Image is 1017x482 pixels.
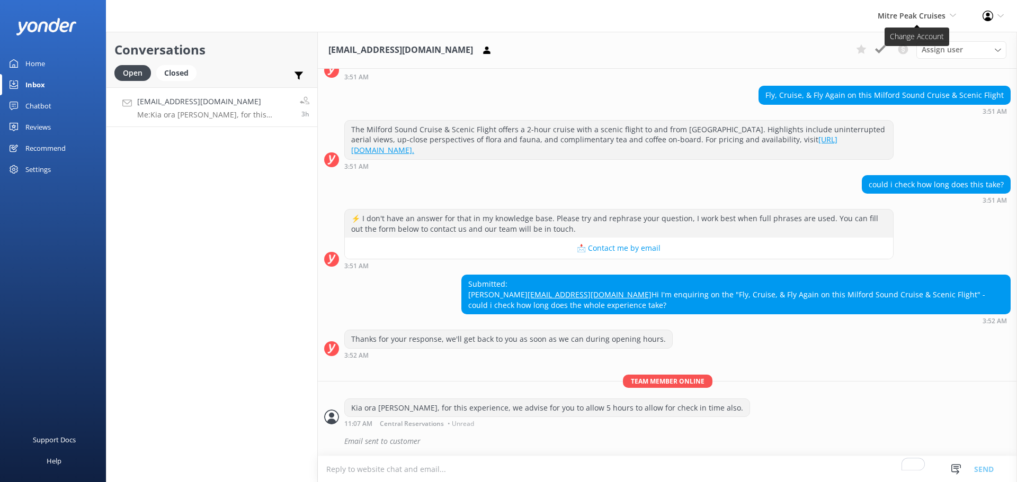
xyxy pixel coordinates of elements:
[345,210,893,238] div: ⚡ I don't have an answer for that in my knowledge base. Please try and rephrase your question, I ...
[983,108,1007,115] strong: 3:51 AM
[623,375,712,388] span: Team member online
[344,420,750,427] div: Oct 05 2025 11:07am (UTC +13:00) Pacific/Auckland
[16,18,77,35] img: yonder-white-logo.png
[328,43,473,57] h3: [EMAIL_ADDRESS][DOMAIN_NAME]
[922,44,963,56] span: Assign user
[344,163,369,170] strong: 3:51 AM
[25,74,45,95] div: Inbox
[759,86,1010,104] div: Fly, Cruise, & Fly Again on this Milford Sound Cruise & Scenic Flight
[759,107,1011,115] div: Oct 05 2025 03:51am (UTC +13:00) Pacific/Auckland
[345,399,750,417] div: Kia ora [PERSON_NAME], for this experience, we advise for you to allow 5 hours to allow for check...
[448,421,474,427] span: • Unread
[114,67,156,78] a: Open
[114,40,309,60] h2: Conversations
[351,134,837,155] a: [URL][DOMAIN_NAME].
[380,421,444,427] span: Central Reservations
[156,67,202,78] a: Closed
[916,41,1006,58] div: Assign User
[156,65,197,81] div: Closed
[345,121,893,159] div: The Milford Sound Cruise & Scenic Flight offers a 2-hour cruise with a scenic flight to and from ...
[47,450,61,471] div: Help
[862,196,1011,204] div: Oct 05 2025 03:51am (UTC +13:00) Pacific/Auckland
[344,421,372,427] strong: 11:07 AM
[33,429,76,450] div: Support Docs
[25,159,51,180] div: Settings
[462,275,1010,314] div: Submitted: [PERSON_NAME] Hi I'm enquiring on the "Fly, Cruise, & Fly Again on this Milford Sound ...
[461,317,1011,324] div: Oct 05 2025 03:52am (UTC +13:00) Pacific/Auckland
[983,318,1007,324] strong: 3:52 AM
[344,74,369,80] strong: 3:51 AM
[25,138,66,159] div: Recommend
[344,162,894,170] div: Oct 05 2025 03:51am (UTC +13:00) Pacific/Auckland
[25,95,51,116] div: Chatbot
[137,110,292,120] p: Me: Kia ora [PERSON_NAME], for this experience, we advise for you to allow 5 hours to allow for c...
[345,238,893,259] button: 📩 Contact me by email
[862,176,1010,194] div: could i check how long does this take?
[344,432,1011,450] div: Email sent to customer
[106,87,317,127] a: [EMAIL_ADDRESS][DOMAIN_NAME]Me:Kia ora [PERSON_NAME], for this experience, we advise for you to a...
[318,456,1017,482] textarea: To enrich screen reader interactions, please activate Accessibility in Grammarly extension settings
[878,11,945,21] span: Mitre Peak Cruises
[25,53,45,74] div: Home
[344,263,369,269] strong: 3:51 AM
[345,330,672,348] div: Thanks for your response, we'll get back to you as soon as we can during opening hours.
[344,352,369,359] strong: 3:52 AM
[344,351,673,359] div: Oct 05 2025 03:52am (UTC +13:00) Pacific/Auckland
[344,262,894,269] div: Oct 05 2025 03:51am (UTC +13:00) Pacific/Auckland
[301,110,309,119] span: Oct 05 2025 11:07am (UTC +13:00) Pacific/Auckland
[528,289,652,299] a: [EMAIL_ADDRESS][DOMAIN_NAME]
[137,96,292,107] h4: [EMAIL_ADDRESS][DOMAIN_NAME]
[324,432,1011,450] div: 2025-10-04T22:10:23.212
[344,73,735,80] div: Oct 05 2025 03:51am (UTC +13:00) Pacific/Auckland
[114,65,151,81] div: Open
[983,197,1007,204] strong: 3:51 AM
[25,116,51,138] div: Reviews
